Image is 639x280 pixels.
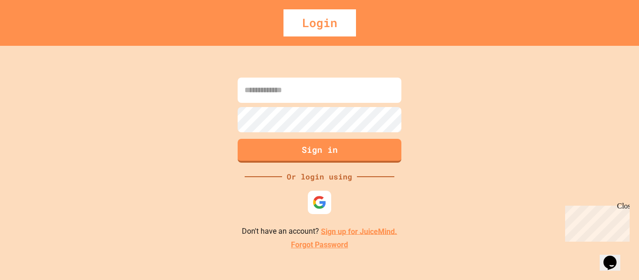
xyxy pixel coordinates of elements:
[283,9,356,36] div: Login
[238,139,401,163] button: Sign in
[4,4,65,59] div: Chat with us now!Close
[600,243,630,271] iframe: chat widget
[282,171,357,182] div: Or login using
[242,226,397,237] p: Don't have an account?
[312,195,327,209] img: google-icon.svg
[321,227,397,236] a: Sign up for JuiceMind.
[561,202,630,242] iframe: chat widget
[291,239,348,251] a: Forgot Password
